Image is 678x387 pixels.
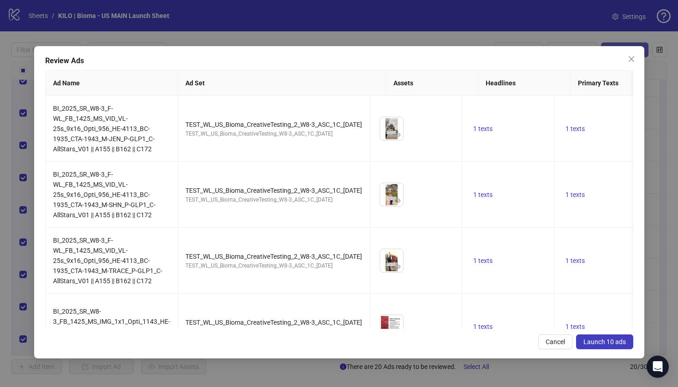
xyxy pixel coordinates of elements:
[185,196,362,204] div: TEST_WL_US_Bioma_CreativeTesting_W8-3_ASC_1C_[DATE]
[562,255,589,266] button: 1 texts
[562,321,589,332] button: 1 texts
[565,191,585,198] span: 1 texts
[394,131,401,138] span: eye
[394,263,401,270] span: eye
[473,323,493,330] span: 1 texts
[628,55,635,63] span: close
[394,197,401,204] span: eye
[546,338,565,345] span: Cancel
[53,308,170,345] span: BI_2025_SR_W8-3_FB_1425_MS_IMG_1x1_Opti_1143_HE-4110_BC-3353_CTA-1932_P-GLP1_C-HIads_V01 || A155 ...
[53,237,162,285] span: BI_2025_SR_W8-3_F-WL_FB_1425_MS_VID_VL-25s_9x16_Opti_956_HE-4113_BC-1935_CTA-1943_M-TRACE_P-GLP1_...
[565,323,585,330] span: 1 texts
[185,262,362,270] div: TEST_WL_US_Bioma_CreativeTesting_W8-3_ASC_1C_[DATE]
[583,338,626,345] span: Launch 10 ads
[470,255,496,266] button: 1 texts
[185,185,362,196] div: TEST_WL_US_Bioma_CreativeTesting_2_W8-3_ASC_1C_[DATE]
[185,317,362,327] div: TEST_WL_US_Bioma_CreativeTesting_2_W8-3_ASC_1C_[DATE]
[565,125,585,132] span: 1 texts
[478,71,570,96] th: Headlines
[380,183,403,206] img: Asset 1
[392,195,403,206] button: Preview
[178,71,386,96] th: Ad Set
[473,257,493,264] span: 1 texts
[624,52,639,66] button: Close
[565,257,585,264] span: 1 texts
[53,171,155,219] span: BI_2025_SR_W8-3_F-WL_FB_1425_MS_VID_VL-25s_9x16_Opti_956_HE-4113_BC-1935_CTA-1943_M-SHN_P-GLP1_C-...
[185,119,362,130] div: TEST_WL_US_Bioma_CreativeTesting_2_W8-3_ASC_1C_[DATE]
[562,123,589,134] button: 1 texts
[473,125,493,132] span: 1 texts
[53,105,155,153] span: BI_2025_SR_W8-3_F-WL_FB_1425_MS_VID_VL-25s_9x16_Opti_956_HE-4113_BC-1935_CTA-1943_M-JEN_P-GLP1_C-...
[45,55,633,66] div: Review Ads
[185,130,362,138] div: TEST_WL_US_Bioma_CreativeTesting_W8-3_ASC_1C_[DATE]
[470,189,496,200] button: 1 texts
[380,315,403,338] img: Asset 1
[576,334,633,349] button: Launch 10 ads
[380,117,403,140] img: Asset 1
[46,71,178,96] th: Ad Name
[470,123,496,134] button: 1 texts
[380,249,403,272] img: Asset 1
[392,327,403,338] button: Preview
[470,321,496,332] button: 1 texts
[562,189,589,200] button: 1 texts
[647,356,669,378] div: Open Intercom Messenger
[538,334,572,349] button: Cancel
[386,71,478,96] th: Assets
[185,251,362,262] div: TEST_WL_US_Bioma_CreativeTesting_2_W8-3_ASC_1C_[DATE]
[392,261,403,272] button: Preview
[392,129,403,140] button: Preview
[185,327,362,336] div: TEST_WL_US_Bioma_CreativeTesting_W8-3_ASC_1C_[DATE]
[473,191,493,198] span: 1 texts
